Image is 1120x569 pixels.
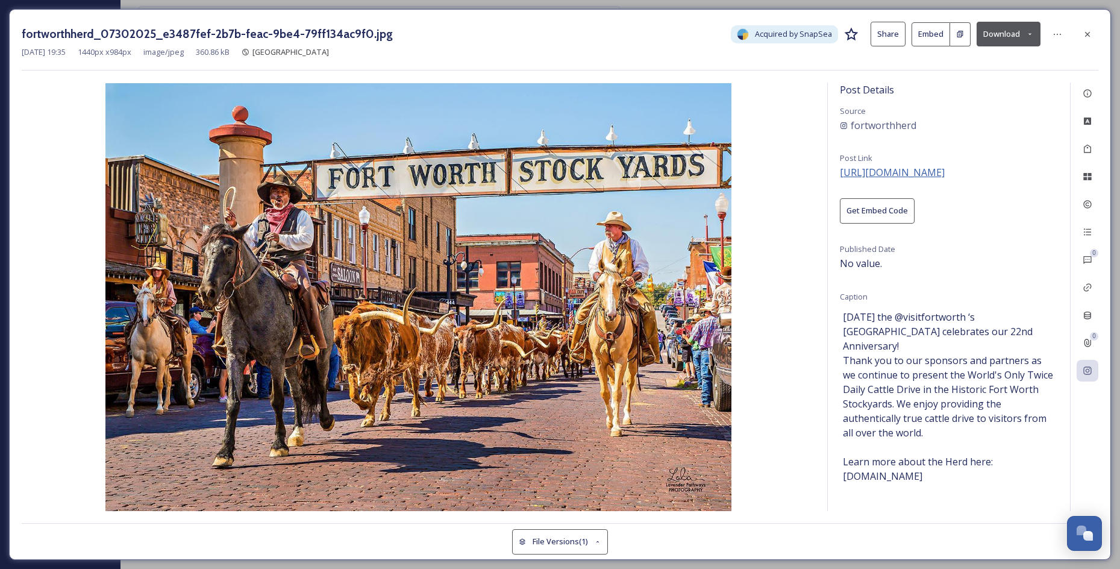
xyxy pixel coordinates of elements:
span: Post Details [840,83,894,96]
a: [URL][DOMAIN_NAME] [840,168,945,178]
span: Source [840,105,866,116]
span: fortworthherd [851,118,916,133]
a: fortworthherd [840,118,1058,133]
span: image/jpeg [143,46,184,58]
button: Embed [912,22,950,46]
button: File Versions(1) [512,529,608,554]
div: 0 [1090,249,1098,257]
img: snapsea-logo.png [737,28,749,40]
span: Post Link [840,152,872,163]
h3: fortworthherd_07302025_e3487fef-2b7b-feac-9be4-79ff134ac9f0.jpg [22,25,393,43]
span: [DATE] the @visitfortworth ‘s [GEOGRAPHIC_DATA] celebrates our 22nd Anniversary! Thank you to our... [843,310,1055,483]
button: Share [871,22,906,46]
div: 0 [1090,332,1098,341]
button: Download [977,22,1040,46]
img: 1j3SuUt3XEsddwuY5Et5Xf42KKRsXg0o2.jpg [22,83,815,511]
span: Acquired by SnapSea [755,28,832,40]
span: No value. [840,257,882,270]
span: [DATE] 19:35 [22,46,66,58]
button: Get Embed Code [840,198,915,223]
span: [URL][DOMAIN_NAME] [840,166,945,179]
button: Open Chat [1067,516,1102,551]
span: [GEOGRAPHIC_DATA] [252,46,329,57]
span: Published Date [840,244,895,254]
span: 360.86 kB [196,46,230,58]
span: 1440 px x 984 px [78,46,131,58]
span: Caption [840,291,868,302]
